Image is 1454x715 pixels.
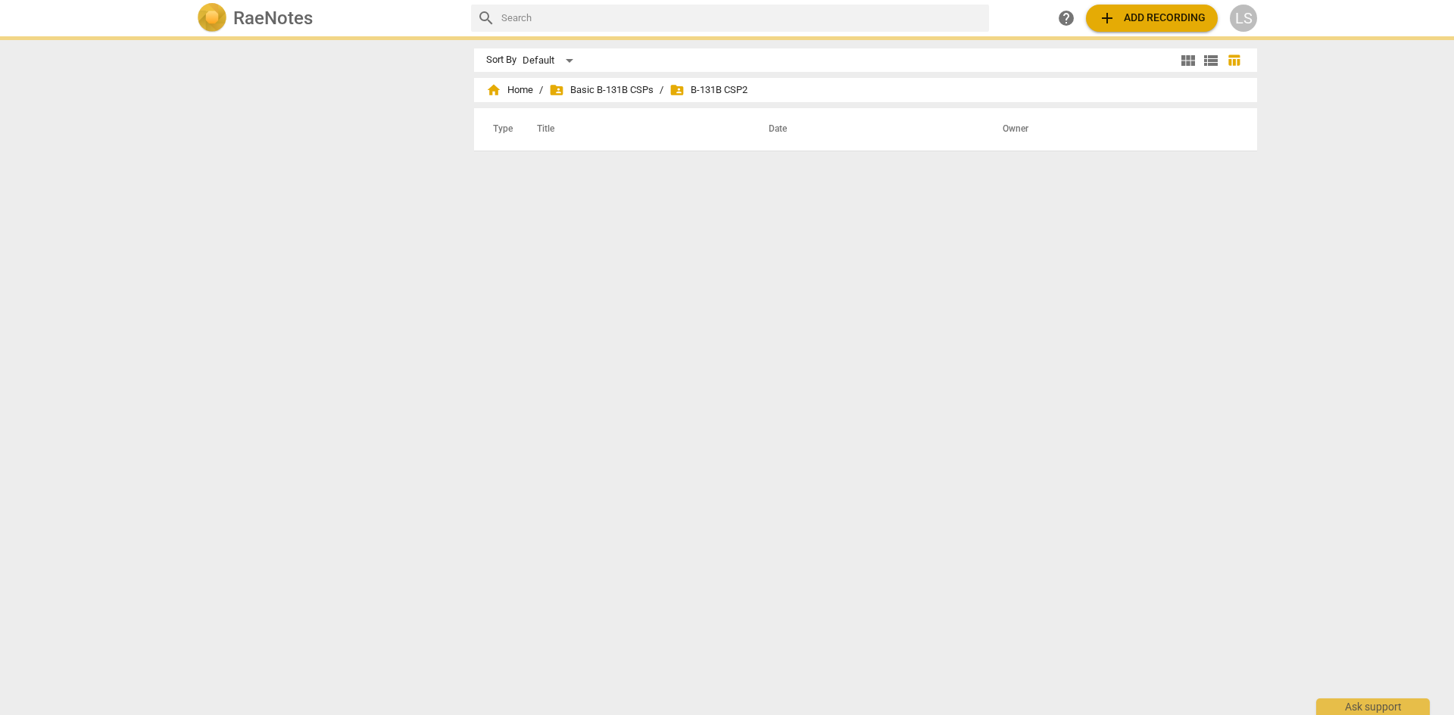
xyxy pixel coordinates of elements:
[486,82,533,98] span: Home
[669,82,747,98] span: B-131B CSP2
[1177,49,1200,72] button: Tile view
[984,108,1241,151] th: Owner
[233,8,313,29] h2: RaeNotes
[1222,49,1245,72] button: Table view
[519,108,750,151] th: Title
[197,3,459,33] a: LogoRaeNotes
[197,3,227,33] img: Logo
[481,108,519,151] th: Type
[660,85,663,96] span: /
[1057,9,1075,27] span: help
[539,85,543,96] span: /
[523,48,579,73] div: Default
[1202,51,1220,70] span: view_list
[669,82,685,98] span: folder_shared
[1230,5,1257,32] button: LS
[549,82,654,98] span: Basic B-131B CSPs
[486,82,501,98] span: home
[750,108,984,151] th: Date
[477,9,495,27] span: search
[1086,5,1218,32] button: Upload
[1098,9,1116,27] span: add
[1053,5,1080,32] a: Help
[1200,49,1222,72] button: List view
[549,82,564,98] span: folder_shared
[1316,698,1430,715] div: Ask support
[1179,51,1197,70] span: view_module
[486,54,516,66] div: Sort By
[1098,9,1206,27] span: Add recording
[501,6,983,30] input: Search
[1227,53,1241,67] span: table_chart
